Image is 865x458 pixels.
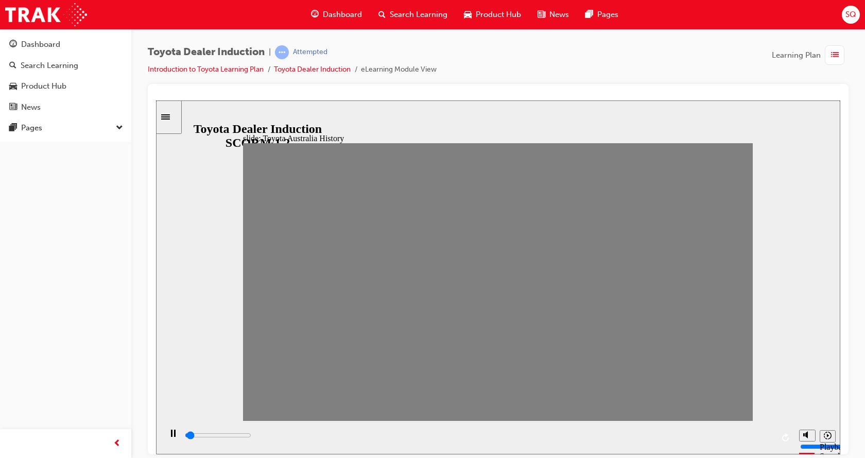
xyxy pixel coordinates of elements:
[644,342,711,350] input: volume
[456,4,529,25] a: car-iconProduct Hub
[21,101,41,113] div: News
[9,103,17,112] span: news-icon
[275,45,289,59] span: learningRecordVerb_ATTEMPT-icon
[5,329,23,346] button: Pause (Ctrl+Alt+P)
[9,124,17,133] span: pages-icon
[303,4,370,25] a: guage-iconDashboard
[5,3,87,26] img: Trak
[9,40,17,49] span: guage-icon
[538,8,545,21] span: news-icon
[529,4,577,25] a: news-iconNews
[4,118,127,138] button: Pages
[311,8,319,21] span: guage-icon
[116,122,123,135] span: down-icon
[370,4,456,25] a: search-iconSearch Learning
[476,9,521,21] span: Product Hub
[622,330,638,345] button: Replay (Ctrl+Alt+R)
[293,47,327,57] div: Attempted
[274,65,351,74] a: Toyota Dealer Induction
[4,33,127,118] button: DashboardSearch LearningProduct HubNews
[29,331,95,339] input: slide progress
[597,9,618,21] span: Pages
[831,49,839,62] span: list-icon
[4,98,127,117] a: News
[4,77,127,96] a: Product Hub
[577,4,627,25] a: pages-iconPages
[21,60,78,72] div: Search Learning
[664,330,680,342] button: Playback speed
[845,9,856,21] span: SQ
[4,35,127,54] a: Dashboard
[21,122,42,134] div: Pages
[638,320,679,354] div: misc controls
[113,437,121,450] span: prev-icon
[361,64,437,76] li: eLearning Module View
[842,6,860,24] button: SQ
[585,8,593,21] span: pages-icon
[643,329,660,341] button: Mute (Ctrl+Alt+M)
[323,9,362,21] span: Dashboard
[9,61,16,71] span: search-icon
[148,46,265,58] span: Toyota Dealer Induction
[4,56,127,75] a: Search Learning
[9,82,17,91] span: car-icon
[664,342,679,361] div: Playback Speed
[21,80,66,92] div: Product Hub
[390,9,447,21] span: Search Learning
[378,8,386,21] span: search-icon
[772,49,821,61] span: Learning Plan
[772,45,849,65] button: Learning Plan
[269,46,271,58] span: |
[21,39,60,50] div: Dashboard
[549,9,569,21] span: News
[5,320,638,354] div: playback controls
[464,8,472,21] span: car-icon
[148,65,264,74] a: Introduction to Toyota Learning Plan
